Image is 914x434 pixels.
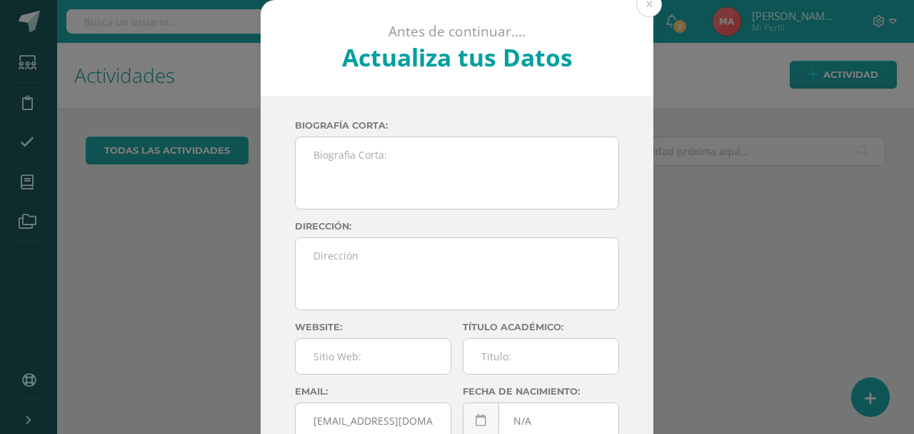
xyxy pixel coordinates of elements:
label: Fecha de nacimiento: [463,386,619,397]
label: Email: [295,386,451,397]
label: Dirección: [295,221,619,232]
p: Antes de continuar.... [299,23,616,41]
input: Sitio Web: [296,339,451,374]
label: Título académico: [463,322,619,332]
label: Website: [295,322,451,332]
h2: Actualiza tus Datos [299,41,616,74]
input: Titulo: [463,339,618,374]
label: Biografía corta: [295,120,619,131]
